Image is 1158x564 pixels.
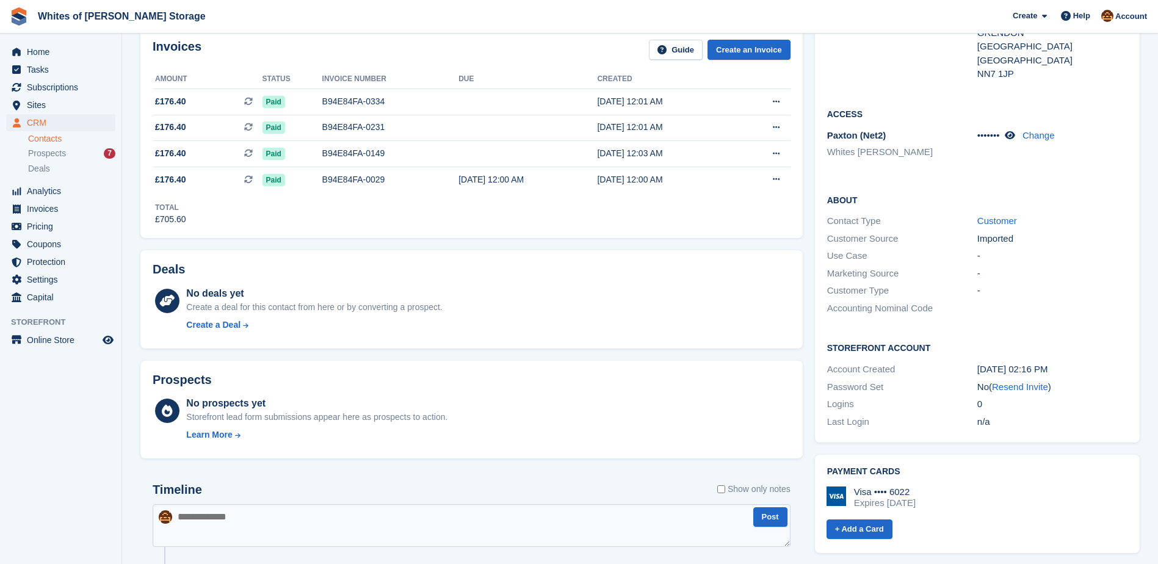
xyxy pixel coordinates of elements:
span: £176.40 [155,173,186,186]
div: 0 [977,397,1127,411]
div: Customer Type [827,284,977,298]
div: Accounting Nominal Code [827,302,977,316]
a: Create a Deal [186,319,442,331]
a: Whites of [PERSON_NAME] Storage [33,6,211,26]
span: Coupons [27,236,100,253]
div: Expires [DATE] [854,497,916,508]
div: [DATE] 12:00 AM [458,173,597,186]
img: Eddie White [1101,10,1113,22]
span: Invoices [27,200,100,217]
span: Analytics [27,183,100,200]
span: £176.40 [155,121,186,134]
a: menu [6,183,115,200]
input: Show only notes [717,483,725,496]
div: - [977,249,1127,263]
div: GRENDON [977,26,1127,40]
div: Customer Source [827,232,977,246]
span: Online Store [27,331,100,349]
a: menu [6,331,115,349]
h2: Storefront Account [827,341,1127,353]
span: Settings [27,271,100,288]
h2: Timeline [153,483,202,497]
div: Marketing Source [827,267,977,281]
span: Account [1115,10,1147,23]
img: stora-icon-8386f47178a22dfd0bd8f6a31ec36ba5ce8667c1dd55bd0f319d3a0aa187defe.svg [10,7,28,26]
span: Paid [262,148,285,160]
h2: Invoices [153,40,201,60]
a: menu [6,289,115,306]
a: Resend Invite [992,381,1048,392]
span: CRM [27,114,100,131]
div: [DATE] 12:01 AM [597,95,736,108]
span: Tasks [27,61,100,78]
a: Preview store [101,333,115,347]
div: B94E84FA-0334 [322,95,459,108]
a: menu [6,79,115,96]
a: Deals [28,162,115,175]
div: B94E84FA-0029 [322,173,459,186]
span: Paid [262,96,285,108]
span: Pricing [27,218,100,235]
span: Help [1073,10,1090,22]
div: Logins [827,397,977,411]
h2: Access [827,107,1127,120]
div: Address [827,12,977,81]
th: Due [458,70,597,89]
th: Invoice number [322,70,459,89]
span: Paid [262,174,285,186]
button: Post [753,507,787,527]
h2: Payment cards [827,467,1127,477]
div: [DATE] 12:00 AM [597,173,736,186]
h2: Prospects [153,373,212,387]
div: Create a deal for this contact from here or by converting a prospect. [186,301,442,314]
span: Paxton (Net2) [827,130,886,140]
a: menu [6,218,115,235]
div: Storefront lead form submissions appear here as prospects to action. [186,411,447,424]
div: Imported [977,232,1127,246]
th: Created [597,70,736,89]
li: Whites [PERSON_NAME] [827,145,977,159]
div: No deals yet [186,286,442,301]
a: menu [6,200,115,217]
div: NN7 1JP [977,67,1127,81]
a: Customer [977,215,1017,226]
span: Home [27,43,100,60]
th: Amount [153,70,262,89]
span: Capital [27,289,100,306]
div: Account Created [827,363,977,377]
div: B94E84FA-0231 [322,121,459,134]
a: Contacts [28,133,115,145]
img: Visa Logo [827,486,846,506]
span: Create [1013,10,1037,22]
div: £705.60 [155,213,186,226]
div: - [977,267,1127,281]
span: Protection [27,253,100,270]
div: Total [155,202,186,213]
div: Create a Deal [186,319,241,331]
h2: About [827,193,1127,206]
span: Deals [28,163,50,175]
a: Guide [649,40,703,60]
span: £176.40 [155,95,186,108]
div: Last Login [827,415,977,429]
a: menu [6,43,115,60]
a: menu [6,236,115,253]
span: Storefront [11,316,121,328]
span: ••••••• [977,130,1000,140]
div: 7 [104,148,115,159]
div: No [977,380,1127,394]
a: menu [6,114,115,131]
div: Visa •••• 6022 [854,486,916,497]
img: Eddie White [159,510,172,524]
a: Change [1022,130,1055,140]
label: Show only notes [717,483,791,496]
div: Use Case [827,249,977,263]
a: menu [6,96,115,114]
div: Learn More [186,428,232,441]
a: + Add a Card [827,519,892,540]
h2: Deals [153,262,185,277]
a: Learn More [186,428,447,441]
span: Subscriptions [27,79,100,96]
div: [DATE] 12:03 AM [597,147,736,160]
a: menu [6,271,115,288]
